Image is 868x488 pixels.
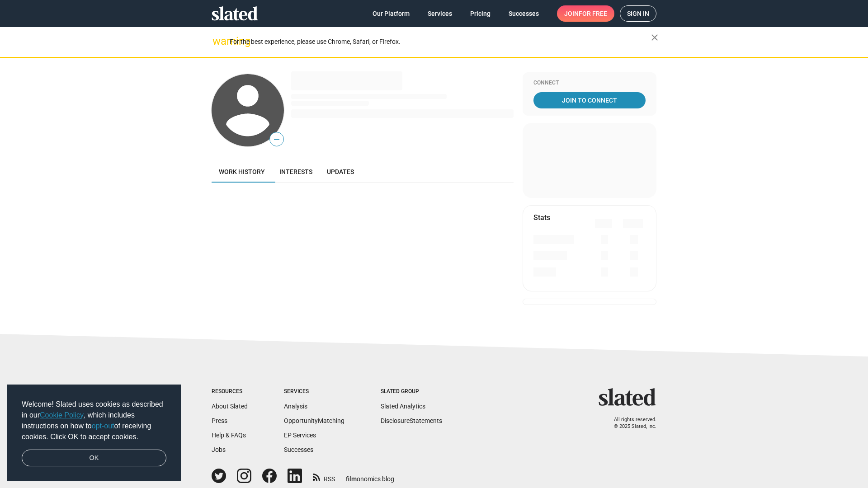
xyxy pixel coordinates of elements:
[381,403,425,410] a: Slated Analytics
[279,168,312,175] span: Interests
[230,36,651,48] div: For the best experience, please use Chrome, Safari, or Firefox.
[533,92,646,108] a: Join To Connect
[7,385,181,481] div: cookieconsent
[381,417,442,424] a: DisclosureStatements
[212,446,226,453] a: Jobs
[284,432,316,439] a: EP Services
[533,80,646,87] div: Connect
[40,411,84,419] a: Cookie Policy
[535,92,644,108] span: Join To Connect
[270,134,283,145] span: —
[346,475,357,483] span: film
[649,32,660,43] mat-icon: close
[284,417,344,424] a: OpportunityMatching
[284,388,344,395] div: Services
[212,403,248,410] a: About Slated
[284,403,307,410] a: Analysis
[533,213,550,222] mat-card-title: Stats
[579,5,607,22] span: for free
[509,5,539,22] span: Successes
[92,422,114,430] a: opt-out
[463,5,498,22] a: Pricing
[320,161,361,183] a: Updates
[620,5,656,22] a: Sign in
[604,417,656,430] p: All rights reserved. © 2025 Slated, Inc.
[327,168,354,175] span: Updates
[212,161,272,183] a: Work history
[420,5,459,22] a: Services
[557,5,614,22] a: Joinfor free
[501,5,546,22] a: Successes
[22,399,166,442] span: Welcome! Slated uses cookies as described in our , which includes instructions on how to of recei...
[284,446,313,453] a: Successes
[219,168,265,175] span: Work history
[212,36,223,47] mat-icon: warning
[272,161,320,183] a: Interests
[212,432,246,439] a: Help & FAQs
[346,468,394,483] a: filmonomics blog
[381,388,442,395] div: Slated Group
[470,5,491,22] span: Pricing
[313,469,335,483] a: RSS
[428,5,452,22] span: Services
[22,450,166,467] a: dismiss cookie message
[212,388,248,395] div: Resources
[627,6,649,21] span: Sign in
[564,5,607,22] span: Join
[373,5,410,22] span: Our Platform
[365,5,417,22] a: Our Platform
[212,417,227,424] a: Press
